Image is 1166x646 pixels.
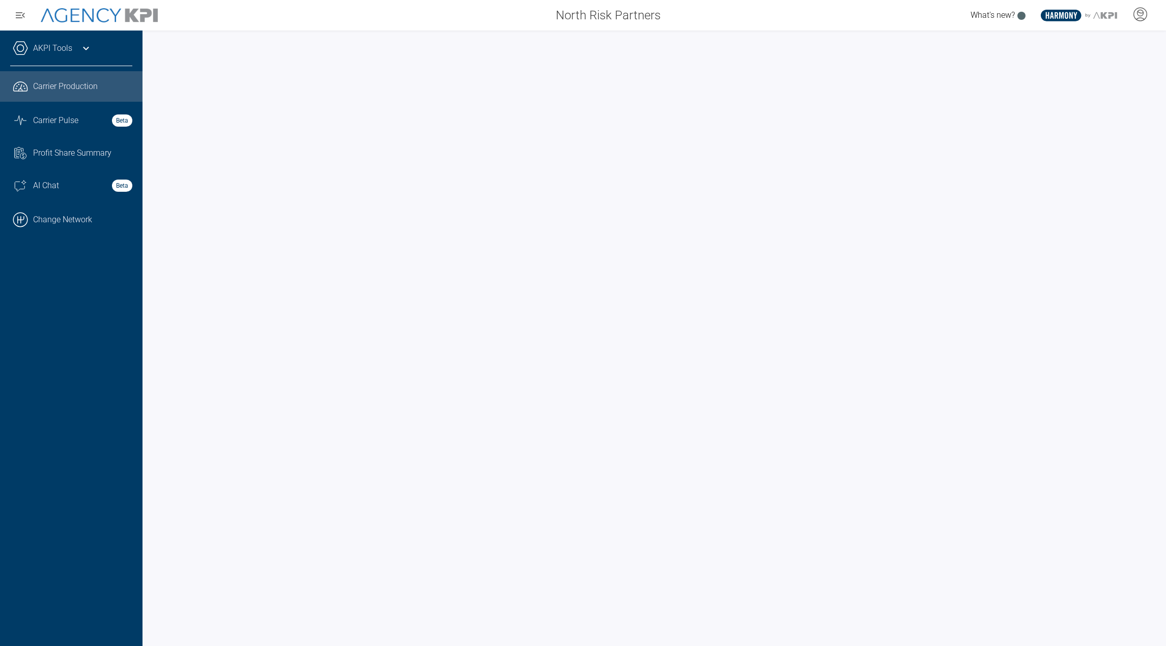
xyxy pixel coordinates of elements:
span: AI Chat [33,180,59,192]
strong: Beta [112,180,132,192]
span: Carrier Pulse [33,114,78,127]
span: Profit Share Summary [33,147,111,159]
span: North Risk Partners [556,6,661,24]
span: What's new? [971,10,1015,20]
span: Carrier Production [33,80,98,93]
a: AKPI Tools [33,42,72,54]
strong: Beta [112,114,132,127]
img: AgencyKPI [41,8,158,23]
